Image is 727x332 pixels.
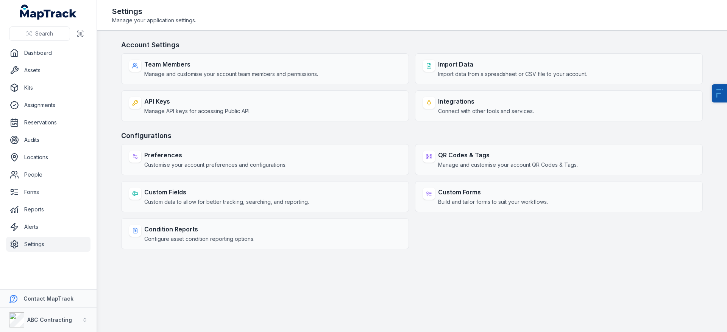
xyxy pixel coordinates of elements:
[121,181,409,212] a: Custom FieldsCustom data to allow for better tracking, searching, and reporting.
[144,97,251,106] strong: API Keys
[6,115,90,130] a: Reservations
[121,90,409,121] a: API KeysManage API keys for accessing Public API.
[6,80,90,95] a: Kits
[6,237,90,252] a: Settings
[438,150,578,160] strong: QR Codes & Tags
[6,202,90,217] a: Reports
[121,130,703,141] h3: Configurations
[144,150,287,160] strong: Preferences
[23,295,73,302] strong: Contact MapTrack
[438,70,587,78] span: Import data from a spreadsheet or CSV file to your account.
[415,181,703,212] a: Custom FormsBuild and tailor forms to suit your workflows.
[6,63,90,78] a: Assets
[438,188,548,197] strong: Custom Forms
[9,26,70,41] button: Search
[144,161,287,169] span: Customise your account preferences and configurations.
[121,53,409,84] a: Team MembersManage and customise your account team members and permissions.
[438,97,534,106] strong: Integrations
[144,198,309,206] span: Custom data to allow for better tracking, searching, and reporting.
[415,90,703,121] a: IntegrationsConnect with other tools and services.
[6,185,90,200] a: Forms
[121,144,409,175] a: PreferencesCustomise your account preferences and configurations.
[112,6,196,17] h2: Settings
[438,161,578,169] span: Manage and customise your account QR Codes & Tags.
[6,98,90,113] a: Assignments
[438,198,548,206] span: Build and tailor forms to suit your workflows.
[6,167,90,182] a: People
[144,60,318,69] strong: Team Members
[144,70,318,78] span: Manage and customise your account team members and permissions.
[144,188,309,197] strong: Custom Fields
[121,218,409,249] a: Condition ReportsConfigure asset condition reporting options.
[144,107,251,115] span: Manage API keys for accessing Public API.
[20,5,77,20] a: MapTrack
[6,45,90,61] a: Dashboard
[415,144,703,175] a: QR Codes & TagsManage and customise your account QR Codes & Tags.
[6,132,90,147] a: Audits
[27,316,72,323] strong: ABC Contracting
[6,150,90,165] a: Locations
[112,17,196,24] span: Manage your application settings.
[415,53,703,84] a: Import DataImport data from a spreadsheet or CSV file to your account.
[438,107,534,115] span: Connect with other tools and services.
[144,225,254,234] strong: Condition Reports
[121,40,703,50] h3: Account Settings
[144,235,254,243] span: Configure asset condition reporting options.
[6,219,90,234] a: Alerts
[35,30,53,37] span: Search
[438,60,587,69] strong: Import Data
